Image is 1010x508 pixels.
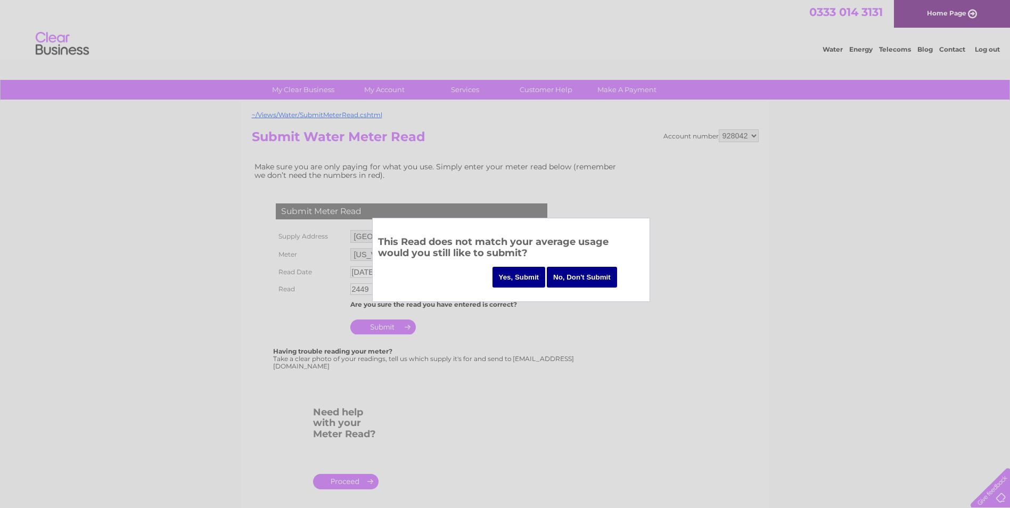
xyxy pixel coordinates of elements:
[35,28,89,60] img: logo.png
[823,45,843,53] a: Water
[547,267,617,288] input: No, Don't Submit
[975,45,1000,53] a: Log out
[939,45,965,53] a: Contact
[809,5,883,19] a: 0333 014 3131
[879,45,911,53] a: Telecoms
[378,234,644,264] h3: This Read does not match your average usage would you still like to submit?
[254,6,757,52] div: Clear Business is a trading name of Verastar Limited (registered in [GEOGRAPHIC_DATA] No. 3667643...
[492,267,546,288] input: Yes, Submit
[849,45,873,53] a: Energy
[917,45,933,53] a: Blog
